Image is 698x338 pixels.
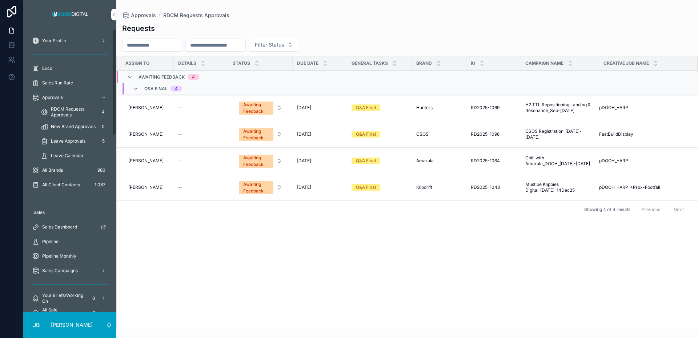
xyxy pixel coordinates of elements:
[89,294,98,303] div: 0
[125,60,149,66] span: Assign To
[599,184,689,190] a: pDOOH_+ARP_+Prox-Footfall
[525,60,563,66] span: Campaign Name
[144,86,168,92] span: Q&A Final
[243,155,269,168] div: Awaiting Feedback
[36,120,112,133] a: New Brand Approvals0
[233,124,288,144] button: Select Button
[599,158,689,164] a: pDOOH_+ARP
[51,138,85,144] span: Leave Approvals
[99,108,108,116] div: 4
[416,158,434,164] span: Amarula
[125,155,169,167] a: [PERSON_NAME]
[175,86,178,92] div: 4
[471,105,517,111] a: RD2025-1069
[233,151,288,171] button: Select Button
[131,12,156,19] span: Approvals
[471,131,517,137] a: RD2025-1098
[603,60,649,66] span: Creative Job Name
[28,178,112,191] a: All Client Contacts1,087
[89,309,98,317] div: 6
[99,122,108,131] div: 0
[297,158,311,164] span: [DATE]
[178,60,196,66] span: Details
[125,102,169,114] a: [PERSON_NAME]
[178,158,224,164] a: --
[51,153,84,159] span: Leave Calendar
[28,34,112,47] a: Your Profile
[128,105,164,111] span: [PERSON_NAME]
[416,105,433,111] span: Hunters
[525,155,595,167] span: Chill with Amarula_DOOH_[DATE]-[DATE]
[125,182,169,193] a: [PERSON_NAME]
[352,60,388,66] span: General Tasks
[356,184,376,191] div: Q&A Final
[416,131,462,137] a: CSOS
[42,268,78,274] span: Sales Campaigns
[416,60,432,66] span: Brand
[471,131,500,137] span: RD2025-1098
[28,91,112,104] a: Approvals
[163,12,229,19] a: RDCM Requests Approvals
[122,23,155,33] h1: Requests
[178,105,182,111] span: --
[297,60,318,66] span: Due Date
[356,104,376,111] div: Q&A Final
[92,180,108,189] div: 1,087
[33,321,40,329] span: JB
[23,29,116,312] div: scrollable content
[233,98,288,118] a: Select Button
[128,158,164,164] span: [PERSON_NAME]
[243,102,269,115] div: Awaiting Feedback
[584,207,630,212] span: Showing 4 of 4 results
[28,206,112,219] a: Sales
[42,307,87,319] span: All Sale Briefs/Working on
[36,135,112,148] a: Leave Approvals5
[416,158,462,164] a: Amarula
[297,131,311,137] span: [DATE]
[42,182,80,188] span: All Client Contacts
[233,178,288,197] button: Select Button
[28,76,112,90] a: Sales Run Rate
[297,184,343,190] a: [DATE]
[125,128,169,140] a: [PERSON_NAME]
[42,167,63,173] span: All Brands
[42,65,52,71] span: Exco
[356,131,376,138] div: Q&A Final
[297,131,343,137] a: [DATE]
[42,253,76,259] span: Pipeline Monthly
[42,239,59,244] span: Pipeline
[51,124,96,130] span: New Brand Approvals
[42,293,87,304] span: Your Briefs/Working On
[33,210,45,215] span: Sales
[28,164,112,177] a: All Brands980
[42,38,66,44] span: Your Profile
[525,128,595,140] a: CSOS Registration_[DATE]-[DATE]
[178,184,224,190] a: --
[416,184,432,190] span: Klipdrift
[297,184,311,190] span: [DATE]
[178,131,182,137] span: --
[297,105,311,111] span: [DATE]
[36,106,112,119] a: RDCM Requests Approvals4
[352,184,408,191] a: Q&A Final
[416,131,429,137] span: CSOS
[243,181,269,194] div: Awaiting Feedback
[28,220,112,234] a: Sales Dashboard
[51,321,93,329] p: [PERSON_NAME]
[599,184,660,190] span: pDOOH_+ARP_+Prox-Footfall
[178,105,224,111] a: --
[599,131,633,137] span: FastBuildDisplay
[297,105,343,111] a: [DATE]
[28,306,112,319] a: All Sale Briefs/Working on6
[178,131,224,137] a: --
[49,9,91,20] img: App logo
[178,158,182,164] span: --
[471,158,500,164] span: RD2025-1064
[233,98,288,118] button: Select Button
[352,158,408,164] a: Q&A Final
[599,158,628,164] span: pDOOH_+ARP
